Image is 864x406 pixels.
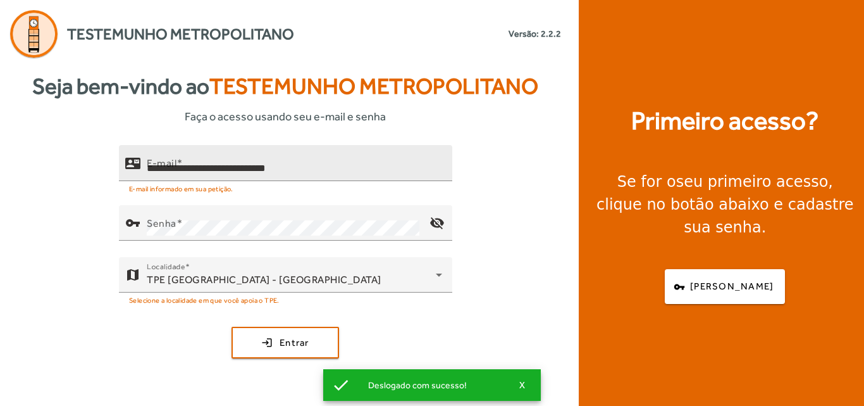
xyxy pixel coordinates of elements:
[32,70,538,103] strong: Seja bem-vindo ao
[280,336,309,350] span: Entrar
[594,170,856,239] div: Se for o , clique no botão abaixo e cadastre sua senha.
[507,379,538,391] button: X
[125,156,140,171] mat-icon: contact_mail
[10,10,58,58] img: Logo Agenda
[147,217,176,229] mat-label: Senha
[676,173,829,191] strong: seu primeiro acesso
[67,23,294,46] span: Testemunho Metropolitano
[209,73,538,99] span: Testemunho Metropolitano
[185,108,386,125] span: Faça o acesso usando seu e-mail e senha
[129,181,233,195] mat-hint: E-mail informado em sua petição.
[125,267,140,282] mat-icon: map
[519,379,526,391] span: X
[231,327,339,358] button: Entrar
[331,376,350,395] mat-icon: check
[147,274,381,286] span: TPE [GEOGRAPHIC_DATA] - [GEOGRAPHIC_DATA]
[129,293,280,307] mat-hint: Selecione a localidade em que você apoia o TPE.
[125,215,140,231] mat-icon: vpn_key
[147,157,176,169] mat-label: E-mail
[509,27,561,41] small: Versão: 2.2.2
[690,279,774,294] span: [PERSON_NAME]
[665,269,785,304] button: [PERSON_NAME]
[358,376,507,394] div: Deslogado com sucesso!
[422,208,452,238] mat-icon: visibility_off
[631,102,818,140] strong: Primeiro acesso?
[147,262,185,271] mat-label: Localidade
